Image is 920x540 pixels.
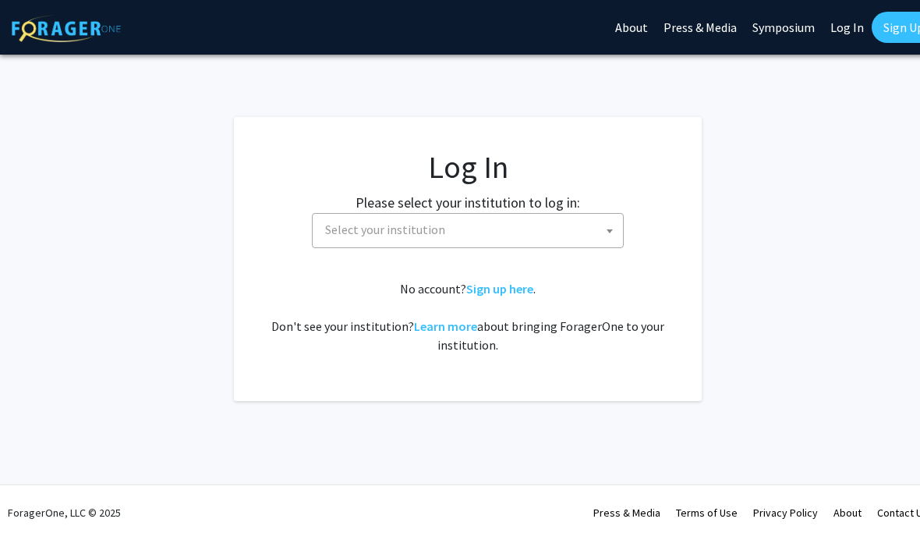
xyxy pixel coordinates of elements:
[312,213,624,248] span: Select your institution
[414,318,477,334] a: Learn more about bringing ForagerOne to your institution
[753,506,818,520] a: Privacy Policy
[593,506,660,520] a: Press & Media
[466,281,533,297] a: Sign up here
[319,214,623,246] span: Select your institution
[8,485,121,540] div: ForagerOne, LLC © 2025
[12,15,121,42] img: ForagerOne Logo
[356,192,580,213] label: Please select your institution to log in:
[325,222,445,237] span: Select your institution
[676,506,738,520] a: Terms of Use
[265,279,671,354] div: No account? . Don't see your institution? about bringing ForagerOne to your institution.
[833,506,862,520] a: About
[265,148,671,186] h1: Log In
